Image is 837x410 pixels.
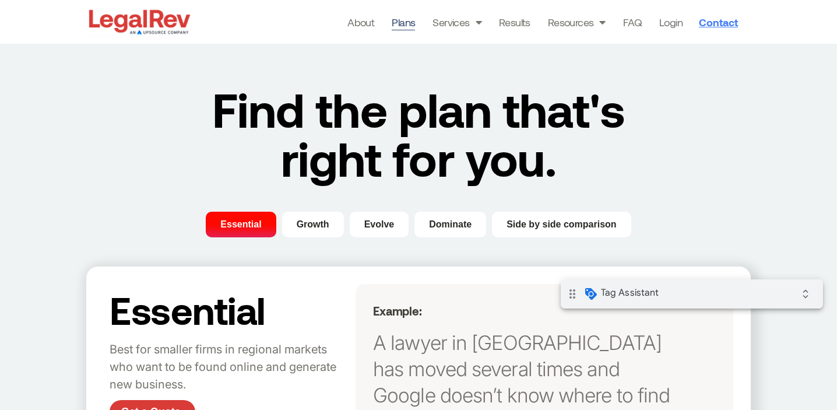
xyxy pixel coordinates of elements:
[110,341,350,394] p: Best for smaller firms in regional markets who want to be found online and generate new business.
[507,218,617,232] span: Side by side comparison
[432,14,481,30] a: Services
[429,218,472,232] span: Dominate
[392,14,415,30] a: Plans
[548,14,606,30] a: Resources
[110,290,350,330] h2: Essential
[40,8,98,19] span: Tag Assistant
[623,14,642,30] a: FAQ
[499,14,530,30] a: Results
[699,17,738,27] span: Contact
[233,3,256,26] i: Collapse debug badge
[347,14,374,30] a: About
[347,14,683,30] nav: Menu
[186,85,651,183] h2: Find the plan that's right for you.
[373,304,680,318] h5: Example:
[659,14,683,30] a: Login
[364,218,395,232] span: Evolve
[694,13,745,31] a: Contact
[220,218,261,232] span: Essential
[297,218,329,232] span: Growth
